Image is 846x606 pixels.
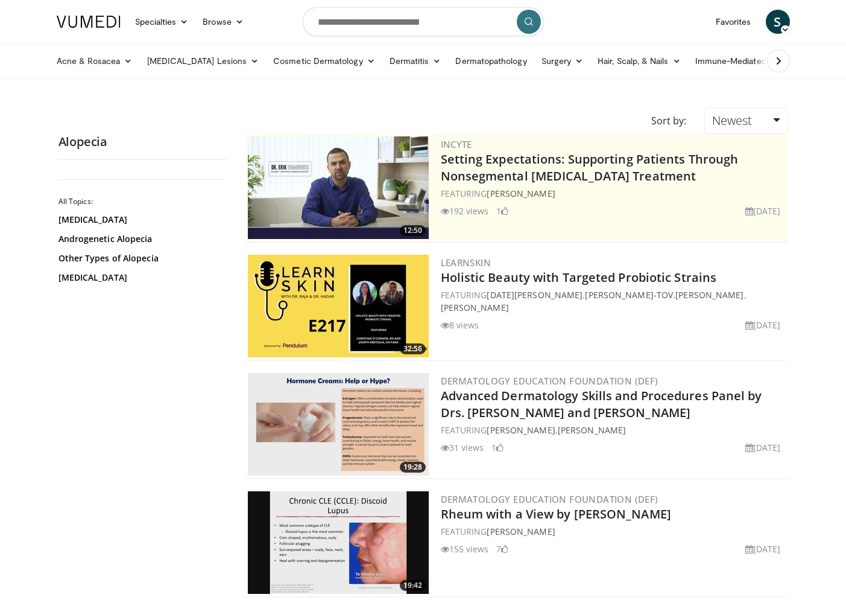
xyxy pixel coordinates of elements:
[248,255,429,357] img: 484ce777-9785-4604-8503-836b32524a4b.300x170_q85_crop-smart_upscale.jpg
[585,289,673,301] a: [PERSON_NAME]-Tov
[441,525,786,538] div: FEATURING
[441,543,489,555] li: 155 views
[248,373,429,476] img: dd29cf01-09ec-4981-864e-72915a94473e.300x170_q85_crop-smart_upscale.jpg
[709,10,759,34] a: Favorites
[688,49,786,73] a: Immune-Mediated
[496,205,508,217] li: 1
[745,319,781,331] li: [DATE]
[441,302,509,313] a: [PERSON_NAME]
[400,580,426,591] span: 19:42
[58,214,221,226] a: [MEDICAL_DATA]
[441,424,786,436] div: FEATURING ,
[248,373,429,476] a: 19:28
[712,112,752,129] span: Newest
[441,375,658,387] a: Dermatology Education Foundation (DEF)
[128,10,196,34] a: Specialties
[441,205,489,217] li: 192 views
[49,49,140,73] a: Acne & Rosacea
[248,491,429,594] a: 19:42
[248,255,429,357] a: 32:56
[642,107,695,134] div: Sort by:
[745,441,781,454] li: [DATE]
[441,151,739,184] a: Setting Expectations: Supporting Patients Through Nonsegmental [MEDICAL_DATA] Treatment
[441,493,658,505] a: Dermatology Education Foundation (DEF)
[58,272,221,284] a: [MEDICAL_DATA]
[248,136,429,239] img: 98b3b5a8-6d6d-4e32-b979-fd4084b2b3f2.png.300x170_q85_crop-smart_upscale.jpg
[496,543,508,555] li: 7
[487,188,555,199] a: [PERSON_NAME]
[400,462,426,473] span: 19:28
[441,319,479,331] li: 8 views
[491,441,503,454] li: 1
[266,49,382,73] a: Cosmetic Dermatology
[766,10,790,34] a: S
[558,424,626,436] a: [PERSON_NAME]
[441,388,762,421] a: Advanced Dermatology Skills and Procedures Panel by Drs. [PERSON_NAME] and [PERSON_NAME]
[441,506,671,522] a: Rheum with a View by [PERSON_NAME]
[140,49,267,73] a: [MEDICAL_DATA] Lesions
[441,441,484,454] li: 31 views
[448,49,534,73] a: Dermatopathology
[58,197,224,206] h2: All Topics:
[441,257,491,269] a: LearnSkin
[441,269,717,285] a: Holistic Beauty with Targeted Probiotic Strains
[675,289,743,301] a: [PERSON_NAME]
[704,107,788,134] a: Newest
[400,225,426,236] span: 12:50
[57,16,121,28] img: VuMedi Logo
[58,252,221,264] a: Other Types of Alopecia
[487,424,555,436] a: [PERSON_NAME]
[58,134,227,150] h2: Alopecia
[441,187,786,200] div: FEATURING
[745,205,781,217] li: [DATE]
[745,543,781,555] li: [DATE]
[441,289,786,314] div: FEATURING , , ,
[303,7,544,36] input: Search topics, interventions
[248,136,429,239] a: 12:50
[248,491,429,594] img: 15b49de1-14e0-4398-a509-d8f4bc066e5c.300x170_q85_crop-smart_upscale.jpg
[400,343,426,354] span: 32:56
[382,49,449,73] a: Dermatitis
[58,233,221,245] a: Androgenetic Alopecia
[195,10,251,34] a: Browse
[487,526,555,537] a: [PERSON_NAME]
[487,289,582,301] a: [DATE][PERSON_NAME]
[590,49,687,73] a: Hair, Scalp, & Nails
[534,49,591,73] a: Surgery
[441,138,472,150] a: Incyte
